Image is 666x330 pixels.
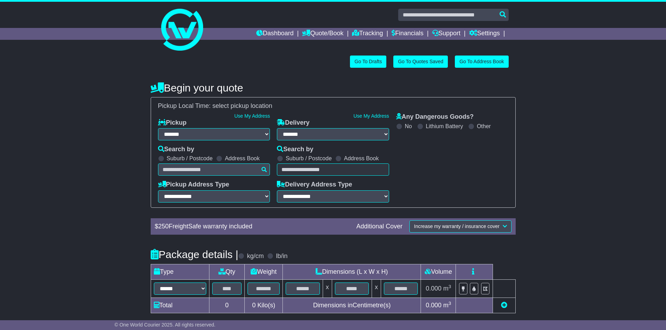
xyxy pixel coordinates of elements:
label: Search by [158,146,194,153]
td: Weight [245,264,283,279]
label: Any Dangerous Goods? [396,113,474,121]
sup: 3 [449,301,451,306]
label: Delivery Address Type [277,181,352,189]
td: Dimensions (L x W x H) [283,264,421,279]
a: Go To Quotes Saved [393,56,448,68]
label: Lithium Battery [426,123,463,130]
a: Go To Drafts [350,56,386,68]
label: No [405,123,412,130]
div: $ FreightSafe warranty included [151,223,353,230]
span: select pickup location [213,102,272,109]
label: Other [477,123,491,130]
td: Total [151,298,209,313]
a: Use My Address [353,113,389,119]
label: Delivery [277,119,309,127]
div: Additional Cover [353,223,406,230]
label: Pickup Address Type [158,181,229,189]
label: Suburb / Postcode [286,155,332,162]
td: Volume [421,264,456,279]
label: Suburb / Postcode [167,155,213,162]
label: kg/cm [247,252,264,260]
td: x [372,279,381,298]
h4: Package details | [151,249,238,260]
a: Use My Address [234,113,270,119]
span: m [443,302,451,309]
span: m [443,285,451,292]
h4: Begin your quote [151,82,516,94]
a: Financials [392,28,423,40]
td: Kilo(s) [245,298,283,313]
a: Quote/Book [302,28,343,40]
span: 0 [252,302,256,309]
span: Increase my warranty / insurance cover [414,223,499,229]
span: 250 [158,223,169,230]
td: Dimensions in Centimetre(s) [283,298,421,313]
label: Pickup [158,119,187,127]
label: lb/in [276,252,287,260]
sup: 3 [449,284,451,289]
label: Address Book [225,155,260,162]
span: 0.000 [426,285,442,292]
td: 0 [209,298,245,313]
div: Pickup Local Time: [155,102,512,110]
a: Go To Address Book [455,56,508,68]
a: Tracking [352,28,383,40]
td: Qty [209,264,245,279]
button: Increase my warranty / insurance cover [409,220,511,233]
td: x [323,279,332,298]
label: Address Book [344,155,379,162]
span: 0.000 [426,302,442,309]
a: Settings [469,28,500,40]
td: Type [151,264,209,279]
a: Add new item [501,302,507,309]
a: Dashboard [256,28,294,40]
span: © One World Courier 2025. All rights reserved. [115,322,216,328]
label: Search by [277,146,313,153]
a: Support [432,28,460,40]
